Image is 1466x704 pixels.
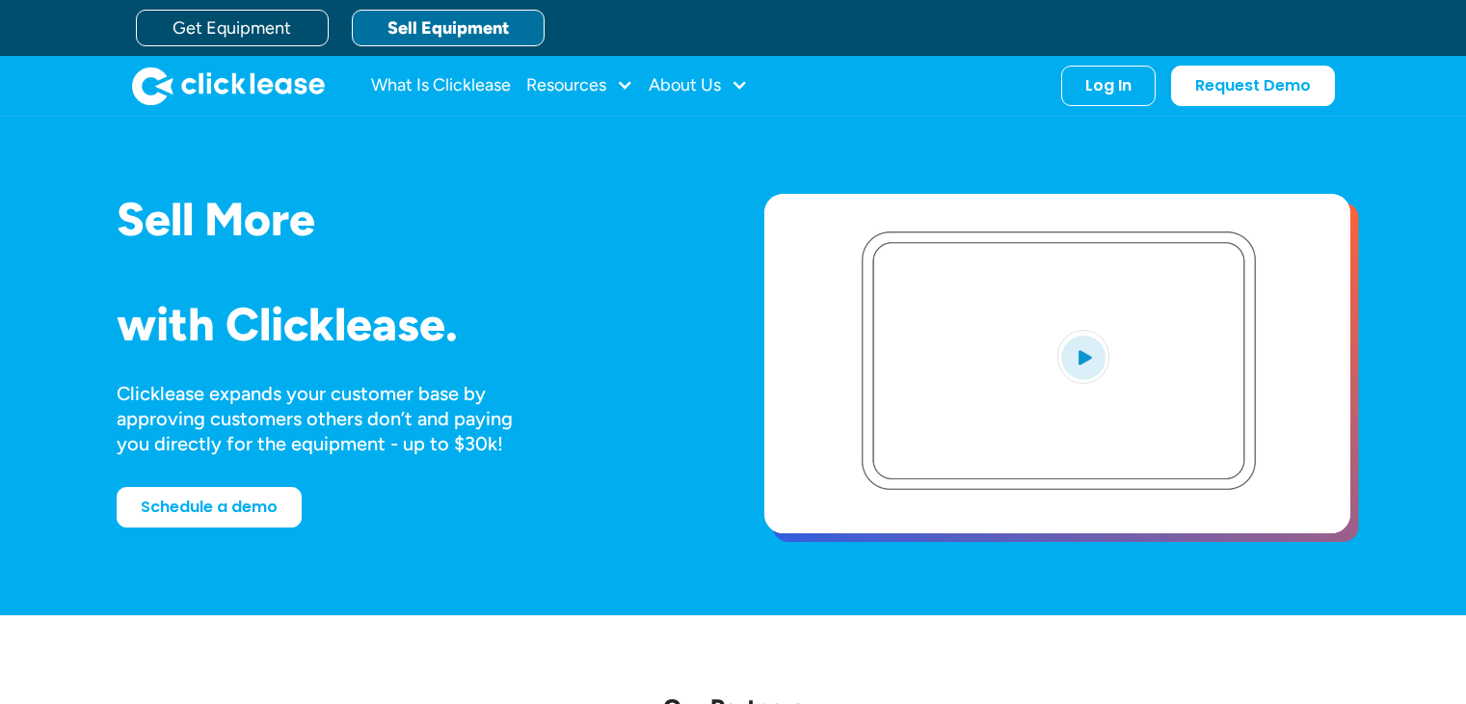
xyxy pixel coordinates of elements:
[371,67,511,105] a: What Is Clicklease
[1085,76,1132,95] div: Log In
[526,67,633,105] div: Resources
[136,10,329,46] a: Get Equipment
[649,67,748,105] div: About Us
[352,10,545,46] a: Sell Equipment
[117,487,302,528] a: Schedule a demo
[132,67,325,105] a: home
[117,299,703,350] h1: with Clicklease.
[132,67,325,105] img: Clicklease logo
[1171,66,1335,106] a: Request Demo
[117,194,703,245] h1: Sell More
[117,381,548,456] div: Clicklease expands your customer base by approving customers others don’t and paying you directly...
[1057,330,1109,384] img: Blue play button logo on a light blue circular background
[764,194,1350,533] a: open lightbox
